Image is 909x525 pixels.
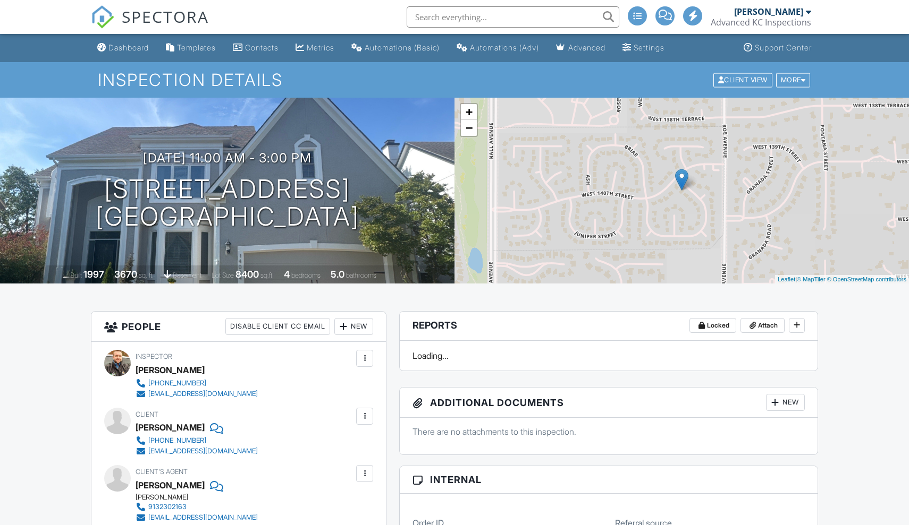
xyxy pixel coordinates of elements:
[225,318,330,335] div: Disable Client CC Email
[245,43,279,52] div: Contacts
[734,6,803,17] div: [PERSON_NAME]
[407,6,619,28] input: Search everything...
[400,466,818,494] h3: Internal
[136,477,205,493] a: [PERSON_NAME]
[235,269,259,280] div: 8400
[122,5,209,28] span: SPECTORA
[173,271,201,279] span: basement
[470,43,539,52] div: Automations (Adv)
[711,17,811,28] div: Advanced KC Inspections
[347,38,444,58] a: Automations (Basic)
[114,269,137,280] div: 3670
[461,104,477,120] a: Zoom in
[797,276,826,282] a: © MapTiler
[136,362,205,378] div: [PERSON_NAME]
[827,276,906,282] a: © OpenStreetMap contributors
[70,271,82,279] span: Built
[91,312,386,342] h3: People
[98,71,811,89] h1: Inspection Details
[136,512,258,523] a: [EMAIL_ADDRESS][DOMAIN_NAME]
[136,352,172,360] span: Inspector
[766,394,805,411] div: New
[148,503,187,511] div: 9132302163
[143,151,312,165] h3: [DATE] 11:00 am - 3:00 pm
[291,38,339,58] a: Metrics
[400,388,818,418] h3: Additional Documents
[139,271,154,279] span: sq. ft.
[634,43,664,52] div: Settings
[334,318,373,335] div: New
[93,38,153,58] a: Dashboard
[776,73,811,87] div: More
[568,43,605,52] div: Advanced
[96,175,359,231] h1: [STREET_ADDRESS] [GEOGRAPHIC_DATA]
[712,75,775,83] a: Client View
[177,43,216,52] div: Templates
[108,43,149,52] div: Dashboard
[739,38,816,58] a: Support Center
[775,275,909,284] div: |
[212,271,234,279] span: Lot Size
[331,269,344,280] div: 5.0
[162,38,220,58] a: Templates
[713,73,772,87] div: Client View
[91,5,114,29] img: The Best Home Inspection Software - Spectora
[365,43,440,52] div: Automations (Basic)
[260,271,274,279] span: sq.ft.
[83,269,104,280] div: 1997
[148,379,206,388] div: [PHONE_NUMBER]
[148,447,258,455] div: [EMAIL_ADDRESS][DOMAIN_NAME]
[136,502,258,512] a: 9132302163
[136,468,188,476] span: Client's Agent
[148,513,258,522] div: [EMAIL_ADDRESS][DOMAIN_NAME]
[148,390,258,398] div: [EMAIL_ADDRESS][DOMAIN_NAME]
[755,43,812,52] div: Support Center
[452,38,543,58] a: Automations (Advanced)
[148,436,206,445] div: [PHONE_NUMBER]
[136,435,258,446] a: [PHONE_NUMBER]
[778,276,795,282] a: Leaflet
[618,38,669,58] a: Settings
[461,120,477,136] a: Zoom out
[136,446,258,457] a: [EMAIL_ADDRESS][DOMAIN_NAME]
[136,419,205,435] div: [PERSON_NAME]
[136,378,258,389] a: [PHONE_NUMBER]
[91,14,209,37] a: SPECTORA
[136,410,158,418] span: Client
[346,271,376,279] span: bathrooms
[136,493,266,502] div: [PERSON_NAME]
[284,269,290,280] div: 4
[307,43,334,52] div: Metrics
[229,38,283,58] a: Contacts
[552,38,610,58] a: Advanced
[413,426,805,437] p: There are no attachments to this inspection.
[136,389,258,399] a: [EMAIL_ADDRESS][DOMAIN_NAME]
[291,271,321,279] span: bedrooms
